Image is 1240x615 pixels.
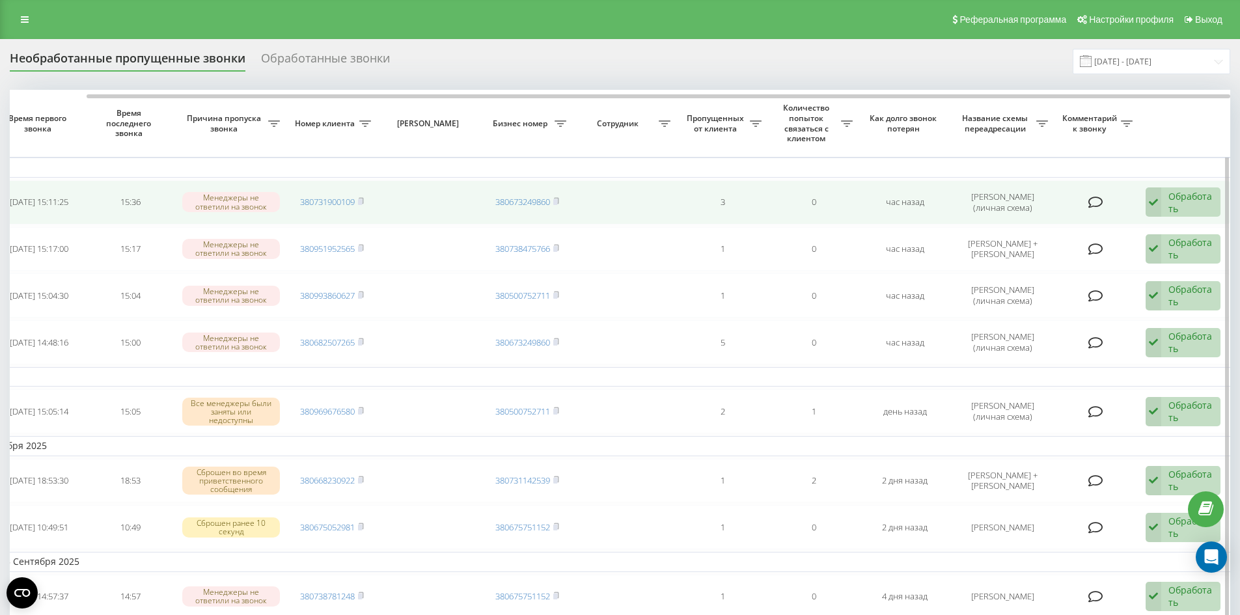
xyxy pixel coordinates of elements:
td: 15:04 [85,273,176,318]
div: Менеджеры не ответили на звонок [182,286,280,305]
td: [PERSON_NAME] (личная схема) [950,320,1054,364]
td: 0 [768,180,859,225]
div: Обработанные звонки [261,51,390,72]
div: Необработанные пропущенные звонки [10,51,245,72]
a: 380682507265 [300,336,355,348]
a: 380675751152 [495,590,550,602]
span: Название схемы переадресации [957,113,1036,133]
div: Менеджеры не ответили на звонок [182,239,280,258]
a: 380675751152 [495,521,550,533]
td: час назад [859,180,950,225]
div: Обработать [1168,190,1213,215]
a: 380731142539 [495,474,550,486]
span: Причина пропуска звонка [182,113,268,133]
a: 380500752711 [495,405,550,417]
span: Количество попыток связаться с клиентом [775,103,841,143]
a: 380731900109 [300,196,355,208]
div: Обработать [1168,236,1213,261]
span: Пропущенных от клиента [683,113,750,133]
td: 0 [768,320,859,364]
td: 10:49 [85,505,176,549]
a: 380738475766 [495,243,550,254]
div: Обработать [1168,584,1213,608]
td: [PERSON_NAME] (личная схема) [950,273,1054,318]
a: 380675052981 [300,521,355,533]
span: Время первого звонка [4,113,74,133]
td: день назад [859,389,950,433]
td: 5 [677,320,768,364]
td: 15:05 [85,389,176,433]
span: Сотрудник [579,118,659,129]
td: 1 [677,505,768,549]
div: Менеджеры не ответили на звонок [182,586,280,606]
div: Сброшен во время приветственного сообщения [182,467,280,495]
td: 3 [677,180,768,225]
span: Комментарий к звонку [1061,113,1121,133]
td: 1 [768,389,859,433]
td: 2 [677,389,768,433]
td: 15:00 [85,320,176,364]
a: 380668230922 [300,474,355,486]
a: 380993860627 [300,290,355,301]
td: 1 [677,459,768,503]
td: 2 дня назад [859,459,950,503]
div: Сброшен ранее 10 секунд [182,517,280,537]
button: Open CMP widget [7,577,38,608]
a: 380969676580 [300,405,355,417]
td: час назад [859,273,950,318]
td: 2 дня назад [859,505,950,549]
td: 0 [768,273,859,318]
span: Реферальная программа [959,14,1066,25]
td: 18:53 [85,459,176,503]
td: [PERSON_NAME] [950,505,1054,549]
a: 380738781248 [300,590,355,602]
td: 1 [677,273,768,318]
td: час назад [859,320,950,364]
div: Обработать [1168,330,1213,355]
div: Обработать [1168,515,1213,540]
div: Обработать [1168,468,1213,493]
td: 15:17 [85,227,176,271]
div: Обработать [1168,399,1213,424]
a: 380673249860 [495,196,550,208]
div: Все менеджеры были заняты или недоступны [182,398,280,426]
td: час назад [859,227,950,271]
a: 380500752711 [495,290,550,301]
td: 1 [677,227,768,271]
td: [PERSON_NAME] + [PERSON_NAME] [950,459,1054,503]
div: Обработать [1168,283,1213,308]
span: Выход [1195,14,1222,25]
span: Номер клиента [293,118,359,129]
td: 0 [768,227,859,271]
a: 380673249860 [495,336,550,348]
span: [PERSON_NAME] [389,118,471,129]
div: Open Intercom Messenger [1196,541,1227,573]
span: Бизнес номер [488,118,555,129]
div: Менеджеры не ответили на звонок [182,192,280,212]
td: 15:36 [85,180,176,225]
div: Менеджеры не ответили на звонок [182,333,280,352]
span: Время последнего звонка [95,108,165,139]
span: Как долго звонок потерян [870,113,940,133]
td: 2 [768,459,859,503]
span: Настройки профиля [1089,14,1174,25]
td: 0 [768,505,859,549]
td: [PERSON_NAME] (личная схема) [950,180,1054,225]
td: [PERSON_NAME] + [PERSON_NAME] [950,227,1054,271]
td: [PERSON_NAME] (личная схема) [950,389,1054,433]
a: 380951952565 [300,243,355,254]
